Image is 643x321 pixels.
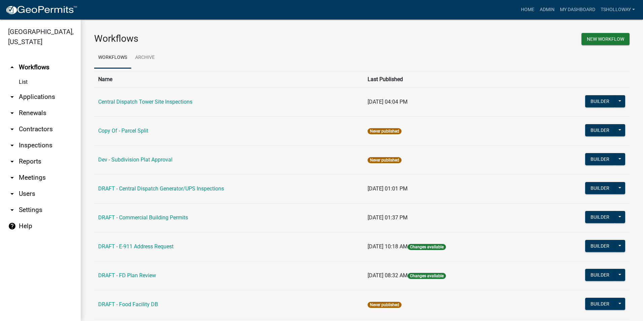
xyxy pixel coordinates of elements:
i: arrow_drop_down [8,206,16,214]
i: arrow_drop_down [8,141,16,149]
a: tsholloway [598,3,638,16]
a: Admin [537,3,557,16]
a: DRAFT - E-911 Address Request [98,243,174,250]
a: Central Dispatch Tower Site Inspections [98,99,192,105]
i: arrow_drop_down [8,174,16,182]
h3: Workflows [94,33,357,44]
a: Copy Of - Parcel Split [98,128,148,134]
a: Dev - Subdivision Plat Approval [98,156,173,163]
i: arrow_drop_up [8,63,16,71]
button: Builder [585,240,615,252]
button: Builder [585,269,615,281]
a: Home [518,3,537,16]
span: [DATE] 01:37 PM [368,214,408,221]
button: New Workflow [581,33,630,45]
i: arrow_drop_down [8,157,16,166]
span: Never published [368,157,402,163]
a: DRAFT - Central Dispatch Generator/UPS Inspections [98,185,224,192]
a: My Dashboard [557,3,598,16]
a: Workflows [94,47,131,69]
button: Builder [585,182,615,194]
a: Archive [131,47,159,69]
button: Builder [585,298,615,310]
button: Builder [585,95,615,107]
i: help [8,222,16,230]
a: DRAFT - FD Plan Review [98,272,156,279]
button: Builder [585,211,615,223]
span: Changes available [408,244,446,250]
i: arrow_drop_down [8,125,16,133]
a: DRAFT - Food Facility DB [98,301,158,308]
button: Builder [585,153,615,165]
span: [DATE] 10:18 AM [368,243,408,250]
span: Changes available [408,273,446,279]
a: DRAFT - Commercial Building Permits [98,214,188,221]
span: [DATE] 01:01 PM [368,185,408,192]
th: Name [94,71,364,87]
th: Last Published [364,71,534,87]
i: arrow_drop_down [8,93,16,101]
span: [DATE] 04:04 PM [368,99,408,105]
button: Builder [585,124,615,136]
span: [DATE] 08:32 AM [368,272,408,279]
span: Never published [368,302,402,308]
i: arrow_drop_down [8,190,16,198]
i: arrow_drop_down [8,109,16,117]
span: Never published [368,128,402,134]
